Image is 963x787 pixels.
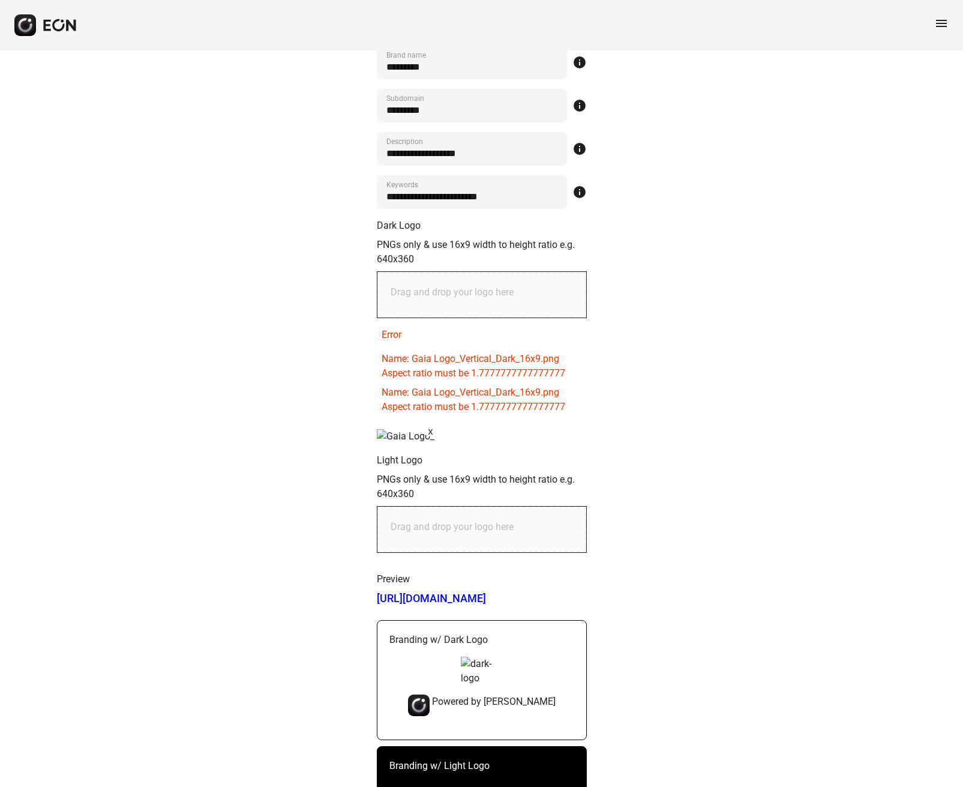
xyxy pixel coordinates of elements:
div: Name: Gaia Logo_Vertical_Dark_16x9.png [382,385,582,414]
p: Error [382,328,582,342]
label: Keywords [386,180,418,190]
span: info [572,55,587,70]
label: Brand name [386,50,426,60]
p: Light Logo [377,453,587,468]
p: Dark Logo [377,219,587,233]
span: info [572,142,587,156]
a: [URL][DOMAIN_NAME] [377,591,587,606]
p: Drag and drop your logo here [391,520,514,534]
p: Branding w/ Light Logo [389,759,574,773]
p: Branding w/ Dark Logo [389,633,574,647]
label: Subdomain [386,94,424,103]
p: Preview [377,572,587,586]
p: PNGs only & use 16x9 width to height ratio e.g. 640x360 [377,472,587,501]
div: Aspect ratio must be 1.7777777777777777 [382,400,582,414]
button: x [425,424,437,436]
span: menu [934,16,949,31]
img: Gaia Logo_ [377,429,434,444]
div: Aspect ratio must be 1.7777777777777777 [382,366,582,381]
p: Drag and drop your logo here [391,285,514,300]
img: dark-logo [461,657,503,686]
label: Description [386,137,423,146]
p: PNGs only & use 16x9 width to height ratio e.g. 640x360 [377,238,587,267]
span: info [572,185,587,199]
span: info [572,98,587,113]
div: Name: Gaia Logo_Vertical_Dark_16x9.png [382,352,582,381]
span: Powered by [PERSON_NAME] [432,695,556,716]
